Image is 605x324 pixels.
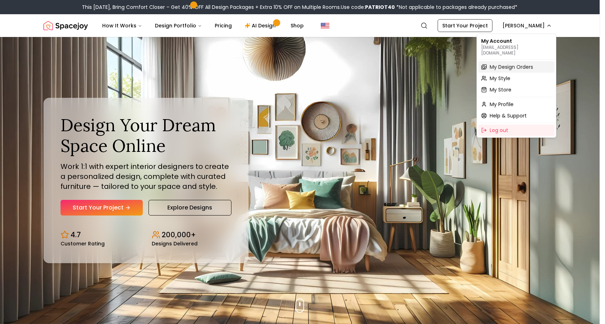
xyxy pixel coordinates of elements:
[478,73,554,84] a: My Style
[476,33,556,138] div: [PERSON_NAME]
[490,112,527,119] span: Help & Support
[478,110,554,121] a: Help & Support
[490,63,533,70] span: My Design Orders
[481,44,552,56] p: [EMAIL_ADDRESS][DOMAIN_NAME]
[490,101,513,108] span: My Profile
[478,99,554,110] a: My Profile
[478,84,554,95] a: My Store
[478,61,554,73] a: My Design Orders
[490,86,511,93] span: My Store
[478,35,554,58] div: My Account
[490,75,510,82] span: My Style
[490,127,508,134] span: Log out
